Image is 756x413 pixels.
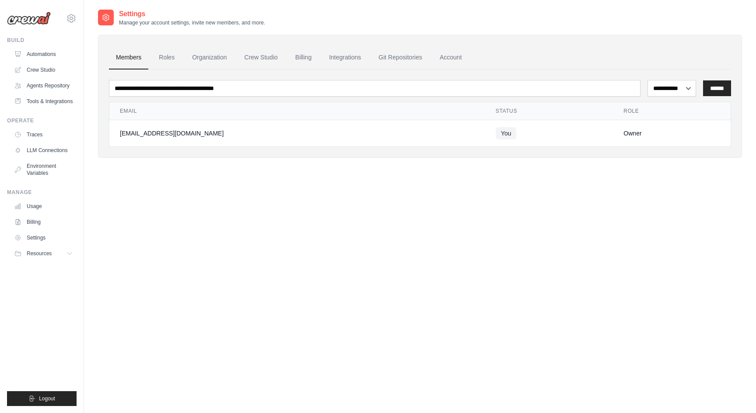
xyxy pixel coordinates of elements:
[109,102,485,120] th: Email
[7,12,51,25] img: Logo
[10,215,77,229] a: Billing
[10,79,77,93] a: Agents Repository
[7,189,77,196] div: Manage
[27,250,52,257] span: Resources
[10,128,77,142] a: Traces
[39,395,55,402] span: Logout
[7,117,77,124] div: Operate
[119,9,265,19] h2: Settings
[120,129,475,138] div: [EMAIL_ADDRESS][DOMAIN_NAME]
[10,94,77,108] a: Tools & Integrations
[371,46,429,69] a: Git Repositories
[10,246,77,260] button: Resources
[288,46,318,69] a: Billing
[10,143,77,157] a: LLM Connections
[10,231,77,245] a: Settings
[485,102,613,120] th: Status
[119,19,265,26] p: Manage your account settings, invite new members, and more.
[496,127,517,139] span: You
[10,159,77,180] a: Environment Variables
[322,46,368,69] a: Integrations
[10,199,77,213] a: Usage
[185,46,234,69] a: Organization
[238,46,285,69] a: Crew Studio
[109,46,148,69] a: Members
[7,37,77,44] div: Build
[613,102,731,120] th: Role
[623,129,720,138] div: Owner
[152,46,182,69] a: Roles
[7,391,77,406] button: Logout
[433,46,469,69] a: Account
[10,63,77,77] a: Crew Studio
[10,47,77,61] a: Automations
